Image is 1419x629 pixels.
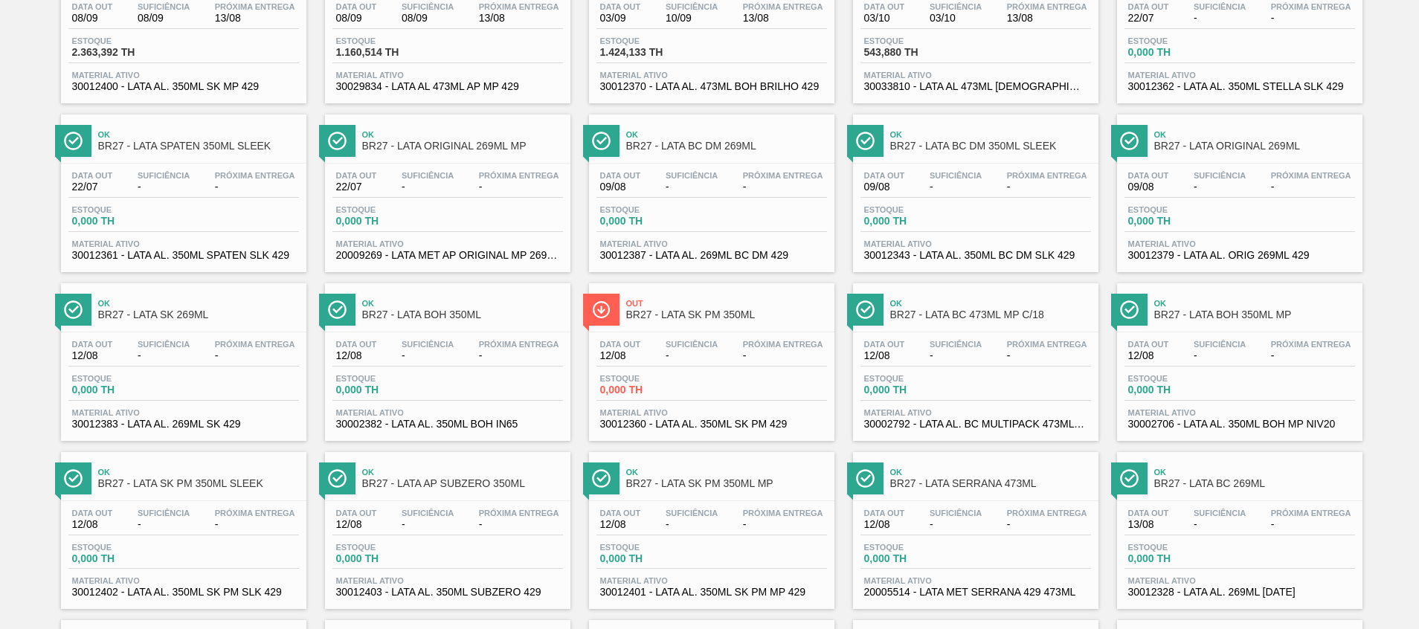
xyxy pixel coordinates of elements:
[1128,71,1351,80] span: Material ativo
[864,13,905,24] span: 03/10
[743,2,823,11] span: Próxima Entrega
[600,47,704,58] span: 1.424,133 TH
[402,519,454,530] span: -
[864,384,968,396] span: 0,000 TH
[930,181,982,193] span: -
[336,36,440,45] span: Estoque
[1128,519,1169,530] span: 13/08
[890,478,1091,489] span: BR27 - LATA SERRANA 473ML
[666,519,718,530] span: -
[479,2,559,11] span: Próxima Entrega
[1120,469,1139,488] img: Ícone
[930,13,982,24] span: 03/10
[864,71,1087,80] span: Material ativo
[215,181,295,193] span: -
[1007,2,1087,11] span: Próxima Entrega
[600,340,641,349] span: Data out
[336,47,440,58] span: 1.160,514 TH
[1154,478,1355,489] span: BR27 - LATA BC 269ML
[402,509,454,517] span: Suficiência
[1128,13,1169,24] span: 22/07
[72,553,176,564] span: 0,000 TH
[336,340,377,349] span: Data out
[626,299,827,308] span: Out
[336,71,559,80] span: Material ativo
[328,469,347,488] img: Ícone
[743,519,823,530] span: -
[600,408,823,417] span: Material ativo
[864,419,1087,430] span: 30002792 - LATA AL. BC MULTIPACK 473ML C/18
[578,103,842,272] a: ÍconeOkBR27 - LATA BC DM 269MLData out09/08Suficiência-Próxima Entrega-Estoque0,000 THMaterial at...
[1128,205,1232,214] span: Estoque
[1128,384,1232,396] span: 0,000 TH
[50,441,314,610] a: ÍconeOkBR27 - LATA SK PM 350ML SLEEKData out12/08Suficiência-Próxima Entrega-Estoque0,000 THMater...
[842,103,1106,272] a: ÍconeOkBR27 - LATA BC DM 350ML SLEEKData out09/08Suficiência-Próxima Entrega-Estoque0,000 THMater...
[402,2,454,11] span: Suficiência
[215,519,295,530] span: -
[215,13,295,24] span: 13/08
[743,340,823,349] span: Próxima Entrega
[1128,216,1232,227] span: 0,000 TH
[138,181,190,193] span: -
[362,478,563,489] span: BR27 - LATA AP SUBZERO 350ML
[1271,340,1351,349] span: Próxima Entrega
[1271,171,1351,180] span: Próxima Entrega
[64,132,83,150] img: Ícone
[1007,13,1087,24] span: 13/08
[864,216,968,227] span: 0,000 TH
[72,239,295,248] span: Material ativo
[328,132,347,150] img: Ícone
[362,141,563,152] span: BR27 - LATA ORIGINAL 269ML MP
[864,81,1087,92] span: 30033810 - LATA AL 473ML BOH MP 429
[1128,374,1232,383] span: Estoque
[138,2,190,11] span: Suficiência
[72,36,176,45] span: Estoque
[1128,553,1232,564] span: 0,000 TH
[336,509,377,517] span: Data out
[890,130,1091,139] span: Ok
[479,519,559,530] span: -
[1271,181,1351,193] span: -
[864,36,968,45] span: Estoque
[479,509,559,517] span: Próxima Entrega
[72,181,113,193] span: 22/07
[1128,181,1169,193] span: 09/08
[864,205,968,214] span: Estoque
[479,350,559,361] span: -
[336,181,377,193] span: 22/07
[600,384,704,396] span: 0,000 TH
[592,469,611,488] img: Ícone
[479,171,559,180] span: Próxima Entrega
[336,587,559,598] span: 30012403 - LATA AL. 350ML SUBZERO 429
[402,350,454,361] span: -
[1128,239,1351,248] span: Material ativo
[336,553,440,564] span: 0,000 TH
[479,181,559,193] span: -
[1007,350,1087,361] span: -
[1128,509,1169,517] span: Data out
[626,468,827,477] span: Ok
[362,130,563,139] span: Ok
[578,272,842,441] a: ÍconeOutBR27 - LATA SK PM 350MLData out12/08Suficiência-Próxima Entrega-Estoque0,000 THMaterial a...
[864,340,905,349] span: Data out
[72,350,113,361] span: 12/08
[138,171,190,180] span: Suficiência
[72,543,176,552] span: Estoque
[215,2,295,11] span: Próxima Entrega
[336,350,377,361] span: 12/08
[215,171,295,180] span: Próxima Entrega
[890,141,1091,152] span: BR27 - LATA BC DM 350ML SLEEK
[98,299,299,308] span: Ok
[1128,250,1351,261] span: 30012379 - LATA AL. ORIG 269ML 429
[336,384,440,396] span: 0,000 TH
[72,250,295,261] span: 30012361 - LATA AL. 350ML SPATEN SLK 429
[578,441,842,610] a: ÍconeOkBR27 - LATA SK PM 350ML MPData out12/08Suficiência-Próxima Entrega-Estoque0,000 THMaterial...
[72,576,295,585] span: Material ativo
[336,519,377,530] span: 12/08
[743,181,823,193] span: -
[72,71,295,80] span: Material ativo
[842,272,1106,441] a: ÍconeOkBR27 - LATA BC 473ML MP C/18Data out12/08Suficiência-Próxima Entrega-Estoque0,000 THMateri...
[626,130,827,139] span: Ok
[98,130,299,139] span: Ok
[1154,141,1355,152] span: BR27 - LATA ORIGINAL 269ML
